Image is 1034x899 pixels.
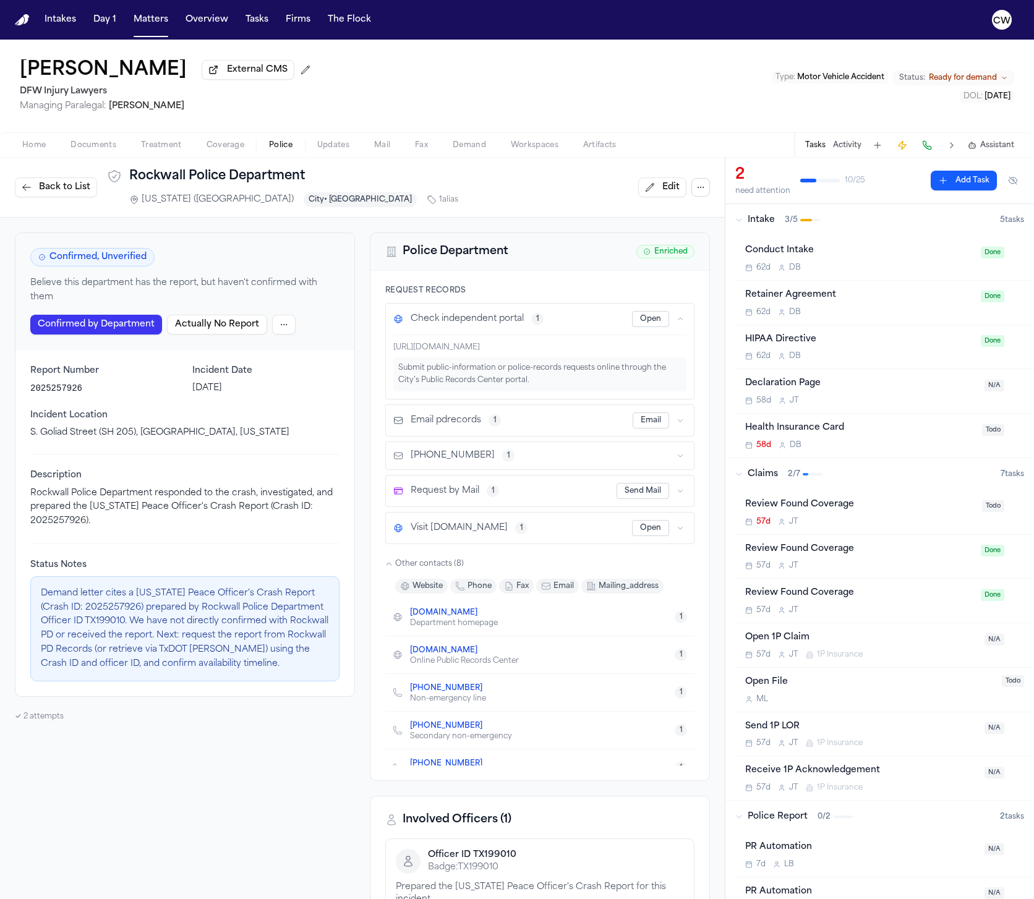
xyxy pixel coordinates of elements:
[725,204,1034,236] button: Intake3/55tasks
[411,313,524,325] span: Check independent portal
[20,59,187,82] button: Edit matter name
[30,382,177,394] p: 2025257926
[410,694,492,704] div: Non-emergency line
[788,469,800,479] span: 2 / 7
[129,9,173,31] button: Matters
[869,137,886,154] button: Add Task
[129,168,458,185] h1: Rockwall Police Department
[30,365,177,377] span: Report Number
[756,396,771,406] span: 58d
[985,380,1004,391] span: N/A
[502,449,515,462] button: View 1 source
[968,140,1014,150] button: Assistant
[15,177,97,197] button: Back to List
[439,195,458,205] span: 1 alias
[789,783,798,793] span: J T
[756,561,771,571] span: 57d
[805,140,826,150] button: Tasks
[109,101,184,111] span: [PERSON_NAME]
[269,140,293,150] span: Police
[745,586,973,600] div: Review Found Coverage
[789,517,798,527] span: J T
[735,579,1034,623] div: Open task: Review Found Coverage
[960,90,1014,103] button: Edit DOL: 2025-06-08
[281,9,315,31] button: Firms
[775,74,795,81] span: Type :
[403,811,511,829] h2: Involved Officers ( 1 )
[412,581,443,591] span: website
[583,140,617,150] span: Artifacts
[410,645,477,655] a: [DOMAIN_NAME]
[735,490,1034,535] div: Open task: Review Found Coverage
[20,84,315,99] h2: DFW Injury Lawyers
[385,286,694,296] h4: Request Records
[323,9,376,31] button: The Flock
[748,811,808,823] span: Police Report
[735,535,1034,579] div: Open task: Review Found Coverage
[735,186,790,196] div: need attention
[756,650,771,660] span: 57d
[515,522,528,534] button: View 1 source
[30,409,340,422] span: Incident Location
[756,263,771,273] span: 62d
[818,812,831,822] span: 0 / 2
[745,421,975,435] div: Health Insurance Card
[784,859,794,869] span: L B
[675,649,687,661] button: View 1 source
[789,738,798,748] span: J T
[1000,215,1024,225] span: 5 task s
[30,248,155,266] span: Confirmed, Unverified
[411,449,495,462] span: [PHONE_NUMBER]
[487,485,499,497] button: View 1 source
[428,849,516,861] h3: Officer ID TX199010
[499,579,534,594] button: fax
[536,579,579,594] button: email
[30,469,340,482] span: Description
[893,70,1014,85] button: Change status from Ready for demand
[374,140,390,150] span: Mail
[675,686,687,699] button: View 1 source
[725,801,1034,833] button: Police Report0/22tasks
[410,618,498,628] div: Department homepage
[756,605,771,615] span: 57d
[39,181,90,194] span: Back to List
[202,60,294,80] button: External CMS
[40,9,81,31] button: Intakes
[745,288,973,302] div: Retainer Agreement
[745,498,975,512] div: Review Found Coverage
[70,140,116,150] span: Documents
[748,468,778,480] span: Claims
[756,694,768,704] span: M L
[411,414,481,427] span: Email pdrecords
[516,581,529,591] span: fax
[817,783,863,793] span: 1P Insurance
[207,140,244,150] span: Coverage
[192,365,340,377] span: Incident Date
[453,140,486,150] span: Demand
[982,500,1004,512] span: Todo
[735,281,1034,325] div: Open task: Retainer Agreement
[531,313,544,325] button: View 1 source
[985,722,1004,734] span: N/A
[735,756,1034,800] div: Open task: Receive 1P Acknowledgement
[410,656,519,666] div: Online Public Records Center
[735,668,1034,712] div: Open task: Open File
[748,214,775,226] span: Intake
[789,307,801,317] span: D B
[599,581,659,591] span: mailing_address
[745,333,973,347] div: HIPAA Directive
[981,545,1004,556] span: Done
[756,859,766,869] span: 7d
[15,14,30,26] img: Finch Logo
[817,650,863,660] span: 1P Insurance
[981,589,1004,601] span: Done
[142,194,294,206] span: [US_STATE] ([GEOGRAPHIC_DATA])
[745,542,973,556] div: Review Found Coverage
[735,369,1034,414] div: Open task: Declaration Page
[985,634,1004,645] span: N/A
[675,762,687,774] button: View 1 source
[980,140,1014,150] span: Assistant
[735,414,1034,458] div: Open task: Health Insurance Card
